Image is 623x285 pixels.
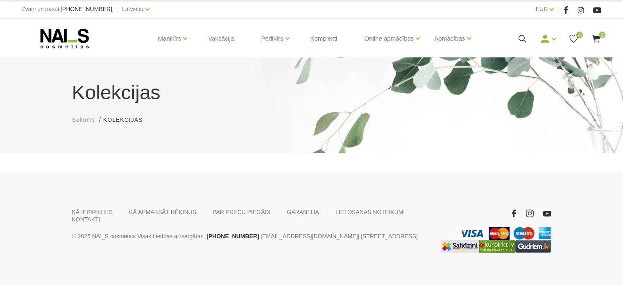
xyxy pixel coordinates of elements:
[441,240,479,253] img: Labākā cena interneta veikalos - Samsung, Cena, iPhone, Mobilie telefoni
[287,208,319,216] a: GARANTIJA
[72,216,100,223] a: KONTAKTI
[129,208,196,216] a: KĀ APMAKSĀT RĒĶINUS
[576,32,583,38] span: 4
[569,34,579,44] a: 4
[335,208,405,216] a: LIETOŠANAS NOTEIKUMI
[158,22,181,55] a: Manikīrs
[261,22,283,55] a: Pedikīrs
[72,208,113,216] a: KĀ IEPIRKTIES
[72,116,95,123] span: Sākums
[213,208,270,216] a: PAR PREČU PIEGĀDI
[479,240,515,253] img: Lielākais Latvijas interneta veikalu preču meklētājs
[515,240,551,253] a: https://www.gudriem.lv/veikali/lv
[599,32,605,38] span: 3
[434,22,465,55] a: Apmācības
[61,6,112,12] a: [PHONE_NUMBER]
[103,116,151,124] li: Kolekcijas
[202,19,240,58] a: Vaksācija
[116,4,118,14] span: |
[364,22,414,55] a: Online apmācības
[22,4,112,14] div: Zvani un pasūti
[591,34,601,44] a: 3
[536,4,548,14] a: EUR
[122,4,143,14] a: Latviešu
[515,240,551,253] img: www.gudriem.lv/veikali/lv
[558,4,560,14] span: |
[72,231,428,241] p: © 2025 NAI_S cosmetics Visas tiesības aizsargātas | | | [STREET_ADDRESS]
[304,19,344,58] a: Komplekti
[261,231,358,241] a: [EMAIL_ADDRESS][DOMAIN_NAME]
[72,78,551,107] h1: Kolekcijas
[72,116,95,124] a: Sākums
[206,231,259,241] a: [PHONE_NUMBER]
